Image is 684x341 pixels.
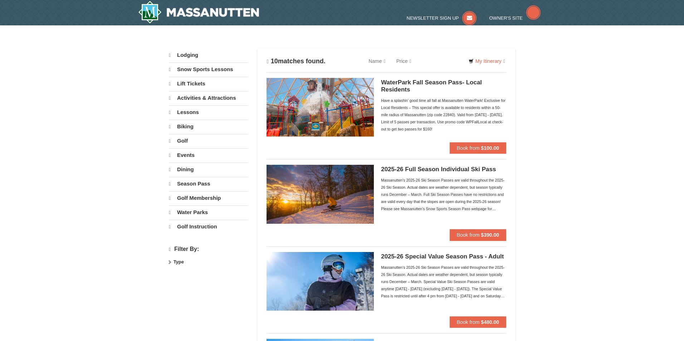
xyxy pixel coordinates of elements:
[267,165,374,223] img: 6619937-208-2295c65e.jpg
[381,97,506,133] div: Have a splashin' good time all fall at Massanutten WaterPark! Exclusive for Local Residents – Thi...
[169,49,249,62] a: Lodging
[489,15,541,21] a: Owner's Site
[381,253,506,260] h5: 2025-26 Special Value Season Pass - Adult
[169,148,249,162] a: Events
[267,252,374,311] img: 6619937-198-dda1df27.jpg
[481,319,499,325] strong: $480.00
[169,91,249,105] a: Activities & Attractions
[174,259,184,265] strong: Type
[381,177,506,212] div: Massanutten's 2025-26 Ski Season Passes are valid throughout the 2025-26 Ski Season. Actual dates...
[138,1,259,24] img: Massanutten Resort Logo
[457,145,480,151] span: Book from
[481,145,499,151] strong: $100.00
[464,56,510,66] a: My Itinerary
[169,120,249,133] a: Biking
[381,166,506,173] h5: 2025-26 Full Season Individual Ski Pass
[407,15,459,21] span: Newsletter Sign Up
[169,163,249,176] a: Dining
[169,191,249,205] a: Golf Membership
[169,206,249,219] a: Water Parks
[381,264,506,300] div: Massanutten's 2025-26 Ski Season Passes are valid throughout the 2025-26 Ski Season. Actual dates...
[138,1,259,24] a: Massanutten Resort
[450,316,506,328] button: Book from $480.00
[267,78,374,137] img: 6619937-212-8c750e5f.jpg
[169,177,249,191] a: Season Pass
[450,229,506,241] button: Book from $390.00
[457,232,480,238] span: Book from
[363,54,391,68] a: Name
[457,319,480,325] span: Book from
[381,79,506,93] h5: WaterPark Fall Season Pass- Local Residents
[169,246,249,253] h4: Filter By:
[391,54,417,68] a: Price
[169,134,249,148] a: Golf
[169,105,249,119] a: Lessons
[407,15,477,21] a: Newsletter Sign Up
[489,15,523,21] span: Owner's Site
[169,77,249,90] a: Lift Tickets
[481,232,499,238] strong: $390.00
[450,142,506,154] button: Book from $100.00
[169,63,249,76] a: Snow Sports Lessons
[169,220,249,233] a: Golf Instruction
